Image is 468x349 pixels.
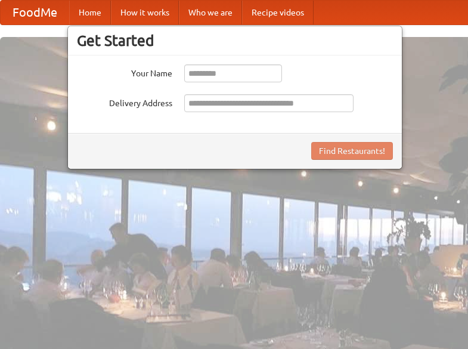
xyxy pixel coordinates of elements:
[311,142,393,160] button: Find Restaurants!
[77,94,172,109] label: Delivery Address
[179,1,242,24] a: Who we are
[77,64,172,79] label: Your Name
[1,1,69,24] a: FoodMe
[111,1,179,24] a: How it works
[69,1,111,24] a: Home
[77,32,393,50] h3: Get Started
[242,1,314,24] a: Recipe videos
